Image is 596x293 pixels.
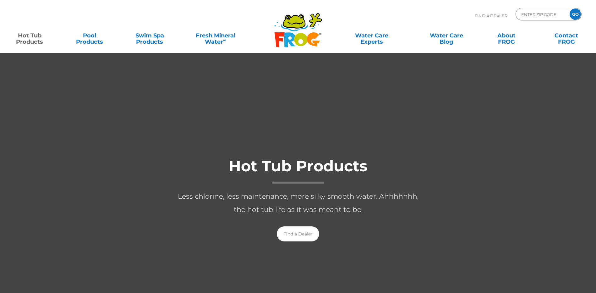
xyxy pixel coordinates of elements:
[334,29,410,42] a: Water CareExperts
[521,10,563,19] input: Zip Code Form
[172,158,424,184] h1: Hot Tub Products
[543,29,590,42] a: ContactFROG
[126,29,173,42] a: Swim SpaProducts
[186,29,245,42] a: Fresh MineralWater∞
[172,190,424,216] p: Less chlorine, less maintenance, more silky smooth water. Ahhhhhhh, the hot tub life as it was me...
[475,8,507,24] p: Find A Dealer
[277,226,319,241] a: Find a Dealer
[66,29,113,42] a: PoolProducts
[570,8,581,20] input: GO
[6,29,53,42] a: Hot TubProducts
[483,29,530,42] a: AboutFROG
[223,37,226,42] sup: ∞
[423,29,470,42] a: Water CareBlog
